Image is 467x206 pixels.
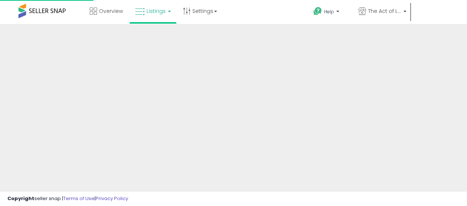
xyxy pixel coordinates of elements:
[7,195,128,202] div: seller snap | |
[96,195,128,202] a: Privacy Policy
[308,1,352,24] a: Help
[63,195,95,202] a: Terms of Use
[368,7,401,15] span: The Act of Living
[147,7,166,15] span: Listings
[313,7,322,16] i: Get Help
[99,7,123,15] span: Overview
[7,195,34,202] strong: Copyright
[324,8,334,15] span: Help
